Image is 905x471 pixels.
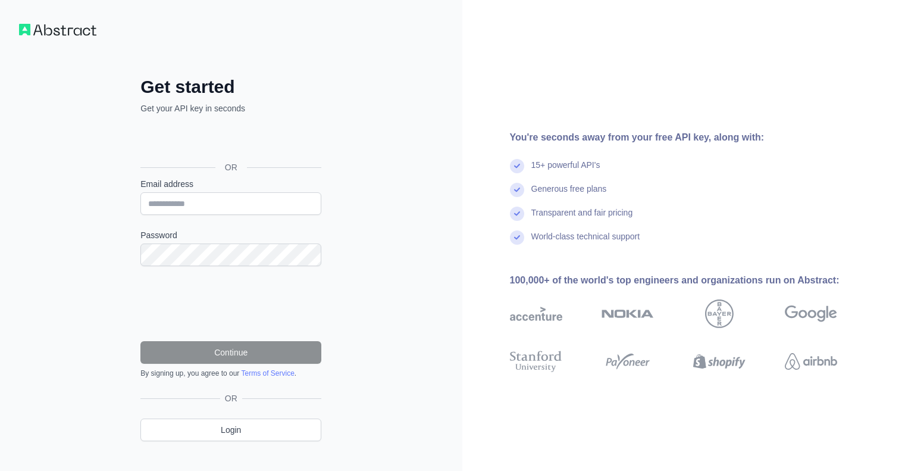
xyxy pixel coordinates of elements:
img: google [785,300,837,328]
span: OR [220,392,242,404]
img: check mark [510,207,524,221]
img: accenture [510,300,562,328]
a: Terms of Service [241,369,294,378]
div: By signing up, you agree to our . [140,369,321,378]
div: 15+ powerful API's [531,159,600,183]
div: You're seconds away from your free API key, along with: [510,130,875,145]
img: Workflow [19,24,96,36]
div: Generous free plans [531,183,607,207]
label: Password [140,229,321,241]
a: Login [140,419,321,441]
img: check mark [510,230,524,245]
img: check mark [510,159,524,173]
button: Continue [140,341,321,364]
img: check mark [510,183,524,197]
div: World-class technical support [531,230,640,254]
img: stanford university [510,348,562,375]
label: Email address [140,178,321,190]
img: bayer [705,300,734,328]
img: payoneer [602,348,654,375]
img: shopify [693,348,746,375]
iframe: Кнопка "Войти с аккаунтом Google" [134,127,325,154]
div: Transparent and fair pricing [531,207,633,230]
iframe: reCAPTCHA [140,280,321,327]
div: 100,000+ of the world's top engineers and organizations run on Abstract: [510,273,875,288]
span: OR [215,161,247,173]
img: airbnb [785,348,837,375]
img: nokia [602,300,654,328]
p: Get your API key in seconds [140,102,321,114]
h2: Get started [140,76,321,98]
